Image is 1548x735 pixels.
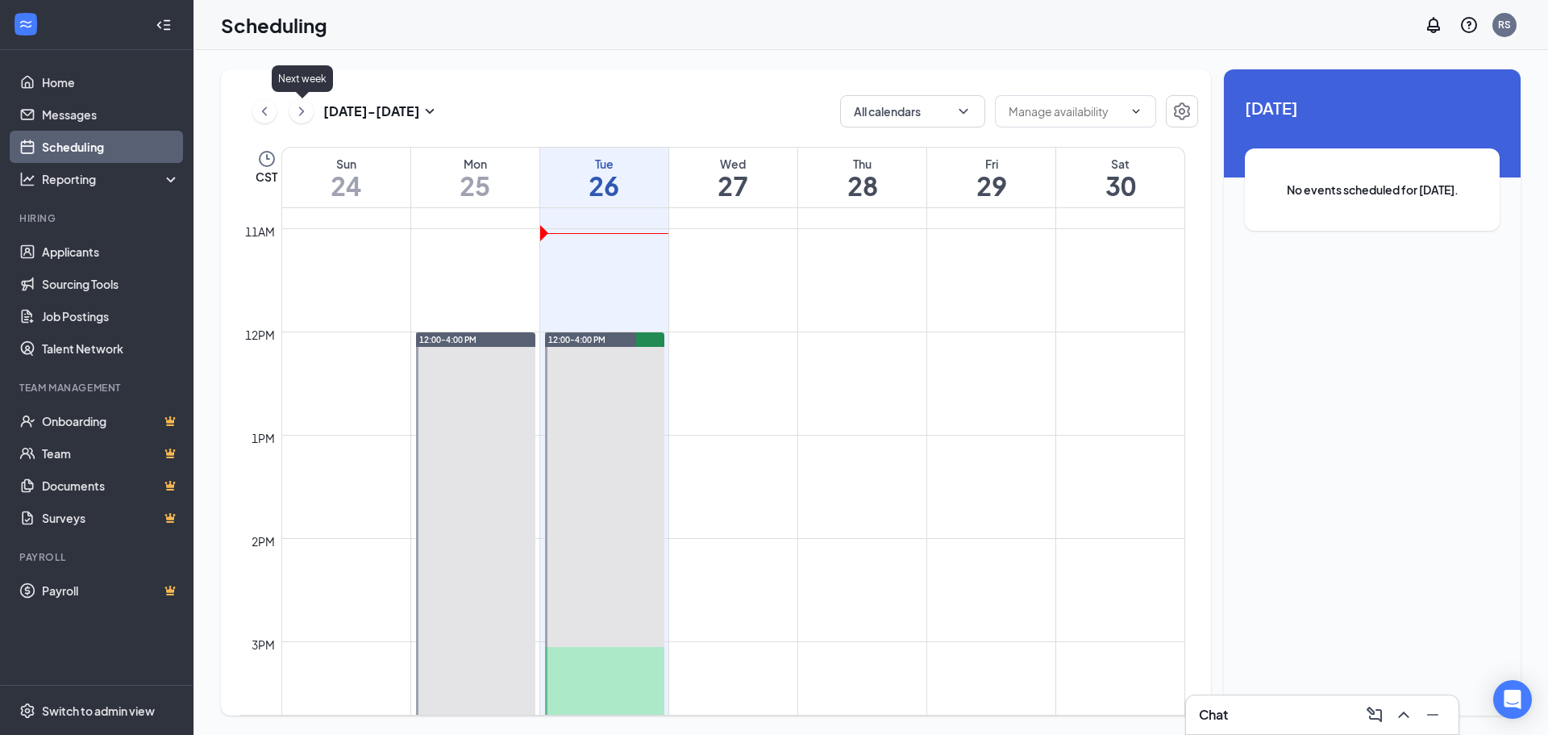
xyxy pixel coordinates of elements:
[42,703,155,719] div: Switch to admin view
[1424,15,1443,35] svg: Notifications
[927,156,1055,172] div: Fri
[1498,18,1511,31] div: RS
[282,148,410,207] a: August 24, 2025
[927,172,1055,199] h1: 29
[242,223,278,240] div: 11am
[42,131,180,163] a: Scheduling
[42,502,180,534] a: SurveysCrown
[323,102,420,120] h3: [DATE] - [DATE]
[19,550,177,564] div: Payroll
[282,156,410,172] div: Sun
[42,66,180,98] a: Home
[540,156,668,172] div: Tue
[1423,705,1442,725] svg: Minimize
[1172,102,1192,121] svg: Settings
[1009,102,1123,120] input: Manage availability
[289,99,314,123] button: ChevronRight
[419,334,476,345] span: 12:00-4:00 PM
[1365,705,1384,725] svg: ComposeMessage
[548,334,605,345] span: 12:00-4:00 PM
[248,429,278,447] div: 1pm
[540,172,668,199] h1: 26
[156,17,172,33] svg: Collapse
[42,437,180,470] a: TeamCrown
[42,470,180,502] a: DocumentsCrown
[19,171,35,187] svg: Analysis
[42,300,180,332] a: Job Postings
[1277,181,1467,198] span: No events scheduled for [DATE].
[42,332,180,365] a: Talent Network
[248,532,278,550] div: 2pm
[248,636,278,654] div: 3pm
[19,381,177,395] div: Team Management
[1056,156,1184,172] div: Sat
[1362,702,1388,728] button: ComposeMessage
[411,156,539,172] div: Mon
[1245,95,1500,120] span: [DATE]
[18,16,34,32] svg: WorkstreamLogo
[1459,15,1479,35] svg: QuestionInfo
[669,156,797,172] div: Wed
[19,211,177,225] div: Hiring
[411,148,539,207] a: August 25, 2025
[42,405,180,437] a: OnboardingCrown
[257,149,277,169] svg: Clock
[256,169,277,185] span: CST
[1420,702,1446,728] button: Minimize
[420,102,439,121] svg: SmallChevronDown
[282,172,410,199] h1: 24
[42,268,180,300] a: Sourcing Tools
[1391,702,1417,728] button: ChevronUp
[1130,105,1142,118] svg: ChevronDown
[540,148,668,207] a: August 26, 2025
[927,148,1055,207] a: August 29, 2025
[955,103,972,119] svg: ChevronDown
[42,236,180,268] a: Applicants
[1056,148,1184,207] a: August 30, 2025
[798,172,926,199] h1: 28
[242,326,278,344] div: 12pm
[840,95,985,127] button: All calendarsChevronDown
[19,703,35,719] svg: Settings
[798,156,926,172] div: Thu
[1493,680,1532,719] div: Open Intercom Messenger
[272,65,333,92] div: Next week
[798,148,926,207] a: August 28, 2025
[1394,705,1413,725] svg: ChevronUp
[1199,706,1228,724] h3: Chat
[1056,172,1184,199] h1: 30
[411,172,539,199] h1: 25
[42,574,180,607] a: PayrollCrown
[252,99,277,123] button: ChevronLeft
[256,102,273,121] svg: ChevronLeft
[669,148,797,207] a: August 27, 2025
[42,98,180,131] a: Messages
[221,11,327,39] h1: Scheduling
[669,172,797,199] h1: 27
[293,102,310,121] svg: ChevronRight
[42,171,181,187] div: Reporting
[1166,95,1198,127] button: Settings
